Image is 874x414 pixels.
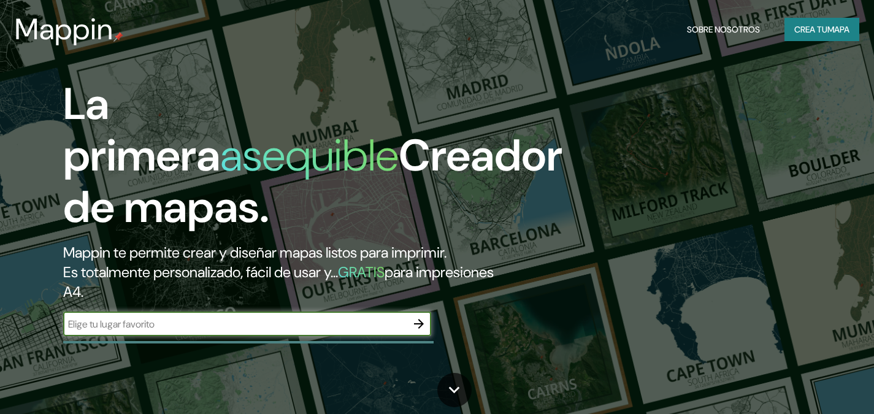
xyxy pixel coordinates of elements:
[63,243,447,262] font: Mappin te permite crear y diseñar mapas listos para imprimir.
[63,127,562,236] font: Creador de mapas.
[794,24,827,35] font: Crea tu
[113,32,123,42] img: pin de mapeo
[784,18,859,41] button: Crea tumapa
[15,10,113,48] font: Mappin
[338,263,385,282] font: GRATIS
[63,263,494,301] font: para impresiones A4.
[63,75,220,184] font: La primera
[220,127,399,184] font: asequible
[63,263,338,282] font: Es totalmente personalizado, fácil de usar y...
[63,317,407,331] input: Elige tu lugar favorito
[682,18,765,41] button: Sobre nosotros
[687,24,760,35] font: Sobre nosotros
[827,24,849,35] font: mapa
